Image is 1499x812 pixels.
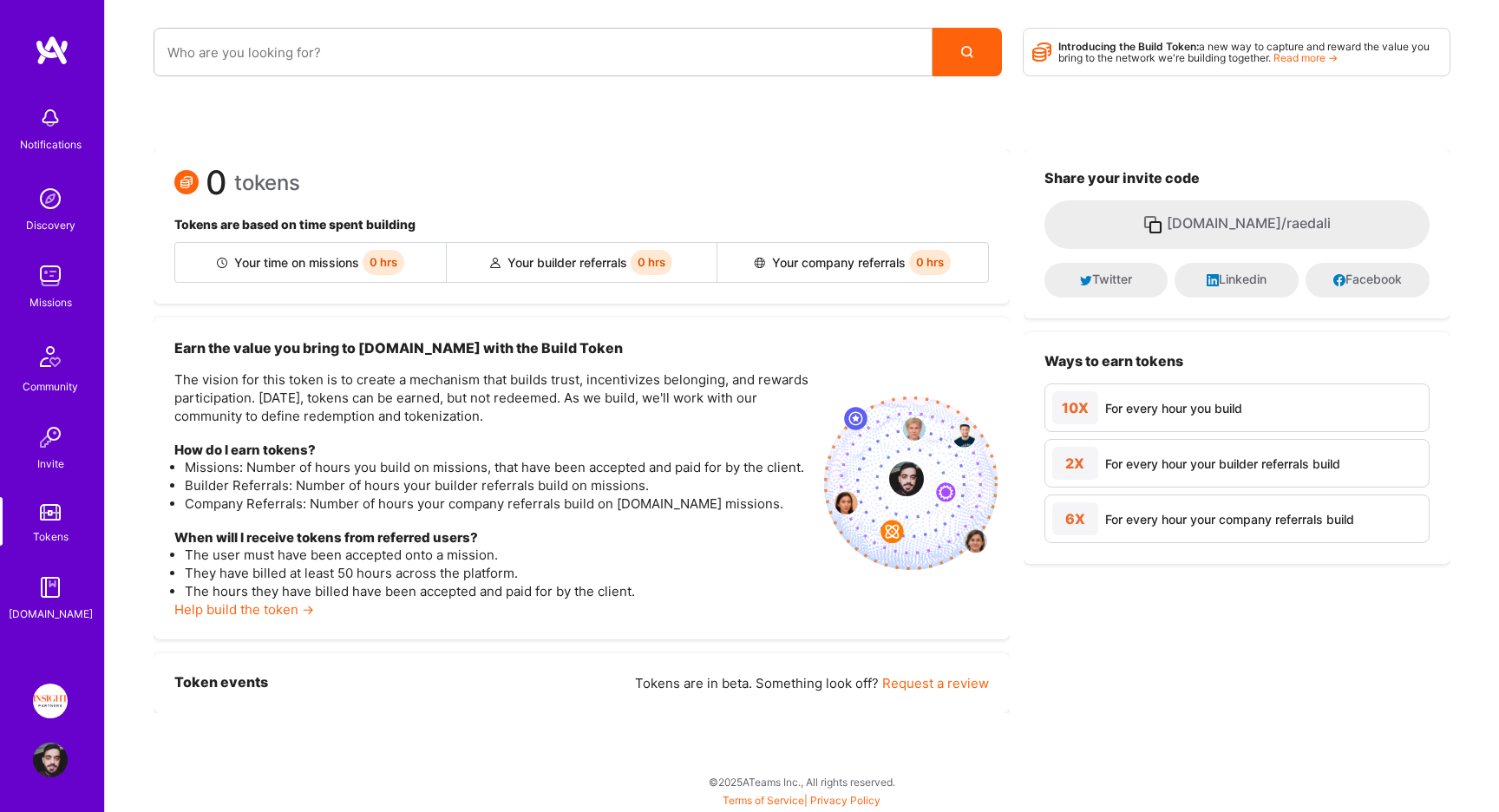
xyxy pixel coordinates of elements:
div: For every hour your company referrals build [1105,510,1354,528]
button: Twitter [1044,263,1168,298]
div: [DOMAIN_NAME] [9,605,93,623]
span: 0 hrs [631,250,672,275]
div: © 2025 ATeams Inc., All rights reserved. [104,760,1499,803]
div: For every hour your builder referrals build [1105,455,1340,473]
img: Invite [33,420,68,455]
div: Tokens [33,527,69,546]
strong: Introducing the Build Token: [1058,40,1199,53]
span: 0 [206,174,227,192]
div: Invite [37,455,64,473]
img: Insight Partners: Data & AI - Sourcing [33,684,68,718]
div: 2X [1052,447,1098,480]
div: Notifications [20,135,82,154]
i: icon LinkedInDark [1207,274,1219,286]
span: tokens [234,174,300,192]
img: User Avatar [33,743,68,777]
div: Missions [29,293,72,311]
h3: Earn the value you bring to [DOMAIN_NAME] with the Build Token [174,338,810,357]
span: Tokens are in beta. Something look off? [635,675,879,691]
div: Your company referrals [717,243,988,282]
span: 0 hrs [909,250,951,275]
img: bell [33,101,68,135]
a: Terms of Service [723,794,804,807]
a: Request a review [882,675,989,691]
span: | [723,794,880,807]
li: The user must have been accepted onto a mission. [185,546,810,564]
a: Read more → [1273,51,1338,64]
div: 6X [1052,502,1098,535]
h4: How do I earn tokens? [174,442,810,458]
li: Builder Referrals: Number of hours your builder referrals build on missions. [185,476,810,494]
img: tokens [40,504,61,521]
button: [DOMAIN_NAME]/raedali [1044,200,1430,249]
input: Who are you looking for? [167,30,919,75]
h4: Tokens are based on time spent building [174,218,989,232]
h4: When will I receive tokens from referred users? [174,530,810,546]
a: User Avatar [29,743,72,777]
i: icon Copy [1142,214,1163,235]
img: logo [35,35,69,66]
a: Privacy Policy [810,794,880,807]
button: Facebook [1306,263,1430,298]
h3: Ways to earn tokens [1044,353,1430,370]
div: Your time on missions [175,243,447,282]
a: Help build the token → [174,601,314,618]
button: Linkedin [1175,263,1299,298]
div: For every hour you build [1105,399,1242,417]
div: Your builder referrals [447,243,718,282]
i: icon Facebook [1333,274,1345,286]
a: Insight Partners: Data & AI - Sourcing [29,684,72,718]
i: icon Points [1032,36,1051,69]
img: teamwork [33,259,68,293]
span: 0 hrs [363,250,404,275]
img: guide book [33,570,68,605]
li: Missions: Number of hours you build on missions, that have been accepted and paid for by the client. [185,458,810,476]
img: Company referral icon [754,258,765,268]
li: The hours they have billed have been accepted and paid for by the client. [185,582,810,600]
div: Discovery [26,216,75,234]
div: Community [23,377,78,396]
img: invite [824,396,998,570]
li: Company Referrals: Number of hours your company referrals build on [DOMAIN_NAME] missions. [185,494,810,513]
i: icon Search [961,46,973,58]
img: Builder referral icon [490,258,501,268]
h3: Share your invite code [1044,170,1430,187]
i: icon Twitter [1080,274,1092,286]
img: discovery [33,181,68,216]
img: Community [29,336,71,377]
img: profile [889,462,924,496]
div: 10X [1052,391,1098,424]
li: They have billed at least 50 hours across the platform. [185,564,810,582]
img: Builder icon [217,258,227,268]
img: Token icon [174,170,199,194]
h3: Token events [174,674,268,692]
p: The vision for this token is to create a mechanism that builds trust, incentivizes belonging, and... [174,370,810,425]
span: a new way to capture and reward the value you bring to the network we're building together. [1058,40,1430,64]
